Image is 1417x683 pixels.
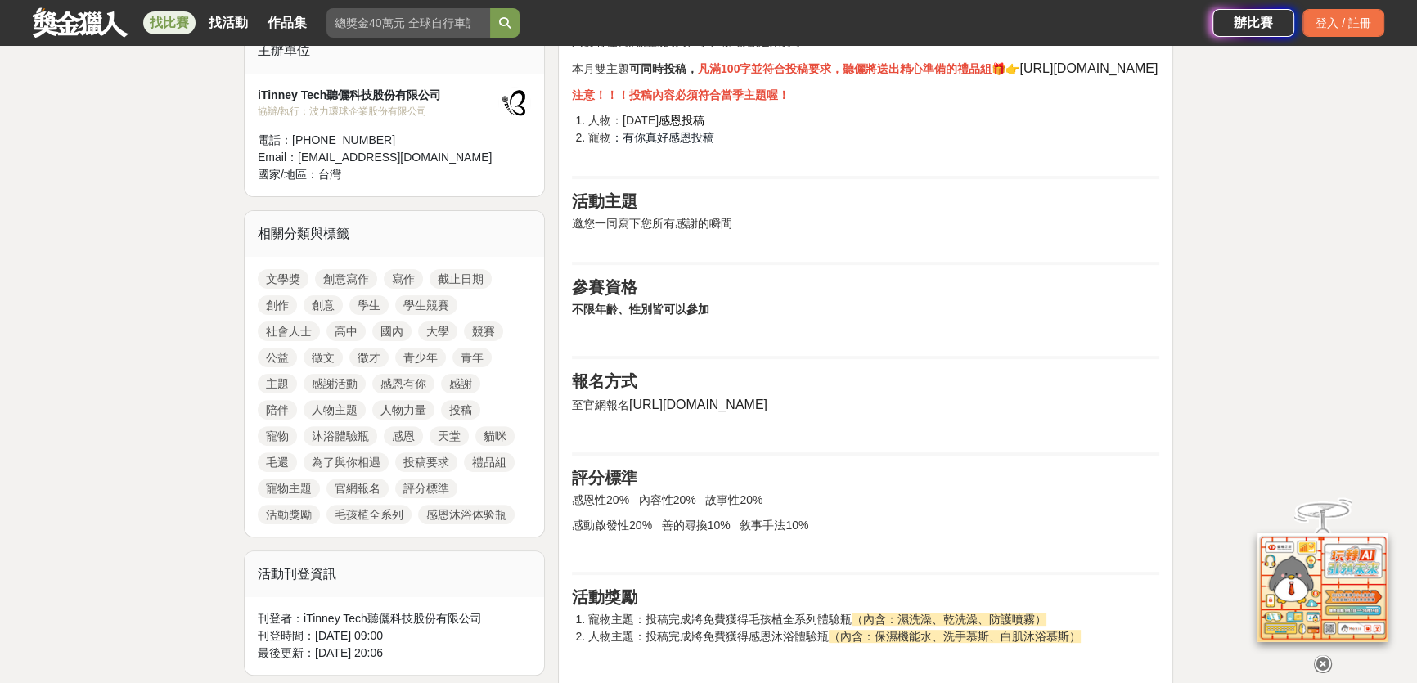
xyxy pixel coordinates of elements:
a: 學生 [349,295,389,315]
div: 電話： [PHONE_NUMBER] [258,132,498,149]
p: 感恩性20% 內容性20% 故事性20% [572,492,1159,509]
a: 大學 [418,321,457,341]
li: 人物：[DATE] [588,112,1159,129]
p: 感動啟發性20% 善的尋換10% 敘事手法10% [572,517,1159,534]
div: 相關分類與標籤 [245,211,544,257]
div: 主辦單位 [245,28,544,74]
strong: 參賽資格 [572,278,637,296]
img: d2146d9a-e6f6-4337-9592-8cefde37ba6b.png [1257,533,1388,642]
a: 青少年 [395,348,446,367]
span: [URL][DOMAIN_NAME] [629,398,767,411]
strong: 🎁👉 [992,62,1019,75]
div: 活動刊登資訊 [245,551,544,597]
a: 毛孩植全系列 [326,505,412,524]
strong: 評分標準 [572,469,637,487]
a: 投稿要求 [395,452,457,472]
span: ：有你真好感恩投稿 [611,131,714,144]
div: Email： [EMAIL_ADDRESS][DOMAIN_NAME] [258,149,498,166]
a: 公益 [258,348,297,367]
span: 台灣 [318,168,341,181]
a: 毛還 [258,452,297,472]
a: 主題 [258,374,297,393]
a: 學生競賽 [395,295,457,315]
div: 刊登時間： [DATE] 09:00 [258,627,531,645]
a: 找活動 [202,11,254,34]
a: 文學獎 [258,269,308,289]
a: 評分標準 [395,479,457,498]
li: 寵物主題：投稿完成將免費獲得毛孩植全系列體驗瓶 [588,611,1159,628]
div: 最後更新： [DATE] 20:06 [258,645,531,662]
a: 感恩沐浴体验瓶 [418,505,515,524]
a: 截止日期 [430,269,492,289]
a: 高中 [326,321,366,341]
a: 貓咪 [475,426,515,446]
div: iTinney Tech聽儷科技股份有限公司 [258,87,498,104]
a: 人物力量 [372,400,434,420]
a: 感恩 [384,426,423,446]
a: 投稿 [441,400,480,420]
a: 找比賽 [143,11,196,34]
span: [URL][DOMAIN_NAME] [1019,61,1158,75]
a: 天堂 [430,426,469,446]
span: 國家/地區： [258,168,318,181]
a: 徵才 [349,348,389,367]
a: 辦比賽 [1212,9,1294,37]
li: 人物主題：投稿完成將免費獲得感恩沐浴體驗瓶 [588,628,1159,645]
a: 人物主題 [304,400,366,420]
strong: 活動主題 [572,192,637,210]
a: 感謝活動 [304,374,366,393]
strong: 不限年齡、性別皆可以參加 [572,303,709,316]
a: 活動獎勵 [258,505,320,524]
a: 寵物主題 [258,479,320,498]
a: 寫作 [384,269,423,289]
a: 禮品組 [464,452,515,472]
a: 官網報名 [326,479,389,498]
div: 刊登者： iTinney Tech聽儷科技股份有限公司 [258,610,531,627]
a: 創作 [258,295,297,315]
a: 作品集 [261,11,313,34]
a: 徵文 [304,348,343,367]
div: 協辦/執行： 波力環球企業股份有限公司 [258,104,498,119]
a: 沐浴體驗瓶 [304,426,377,446]
strong: 凡滿100字並符合投稿要求，聽儷將送出精心準備的禮品組 [698,62,992,75]
strong: 可同時投稿， [629,62,698,75]
a: 競賽 [464,321,503,341]
a: 為了與你相遇 [304,452,389,472]
strong: 活動獎勵 [572,588,637,606]
a: 寵物 [258,426,297,446]
a: 國內 [372,321,412,341]
div: 登入 / 註冊 [1302,9,1384,37]
a: 創意 [304,295,343,315]
li: 寵物 [588,129,1159,164]
a: 感謝 [441,374,480,393]
span: （內含：濕洗澡、乾洗澡、防護噴霧） [852,613,1046,626]
span: 至官網報名 [572,398,629,411]
strong: 報名方式 [572,372,637,390]
input: 總獎金40萬元 全球自行車設計比賽 [326,8,490,38]
p: 本月雙主題 [572,59,1159,79]
a: 青年 [452,348,492,367]
a: 感恩有你 [372,374,434,393]
a: 創意寫作 [315,269,377,289]
span: 邀您一同寫下您所有感謝的瞬間 [572,217,732,230]
span: （內含：保濕機能水、洗手慕斯、白肌沐浴慕斯） [829,630,1081,643]
a: 社會人士 [258,321,320,341]
span: 感恩投稿 [659,114,704,127]
strong: 注意！！！投稿內容必須符合當季主題喔！ [572,88,789,101]
a: 陪伴 [258,400,297,420]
